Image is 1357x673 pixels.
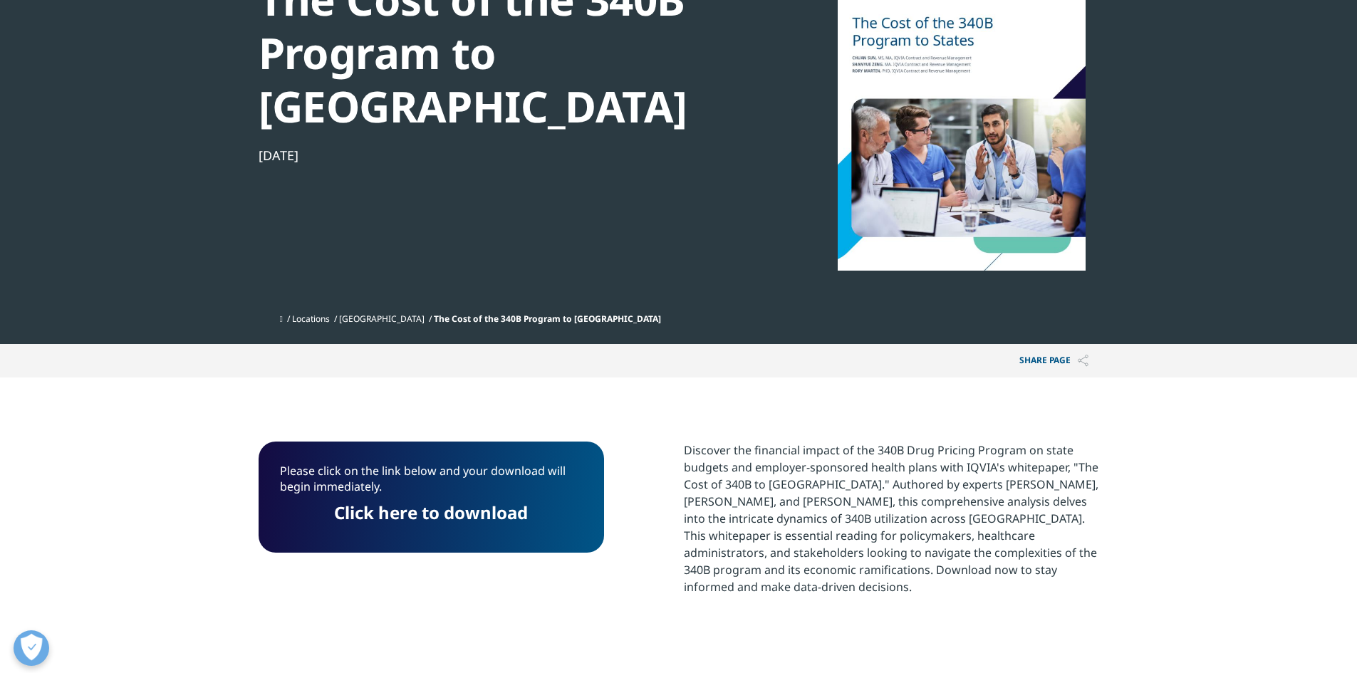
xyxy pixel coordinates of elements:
button: Share PAGEShare PAGE [1009,344,1099,377]
p: Discover the financial impact of the 340B Drug Pricing Program on state budgets and employer-spon... [684,442,1099,606]
a: [GEOGRAPHIC_DATA] [339,313,425,325]
a: Locations [292,313,330,325]
div: [DATE] [259,147,747,164]
p: Please click on the link below and your download will begin immediately. [280,463,583,505]
a: Click here to download [334,501,528,524]
button: Open Preferences [14,630,49,666]
img: Share PAGE [1078,355,1088,367]
span: The Cost of the 340B Program to [GEOGRAPHIC_DATA] [434,313,661,325]
p: Share PAGE [1009,344,1099,377]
